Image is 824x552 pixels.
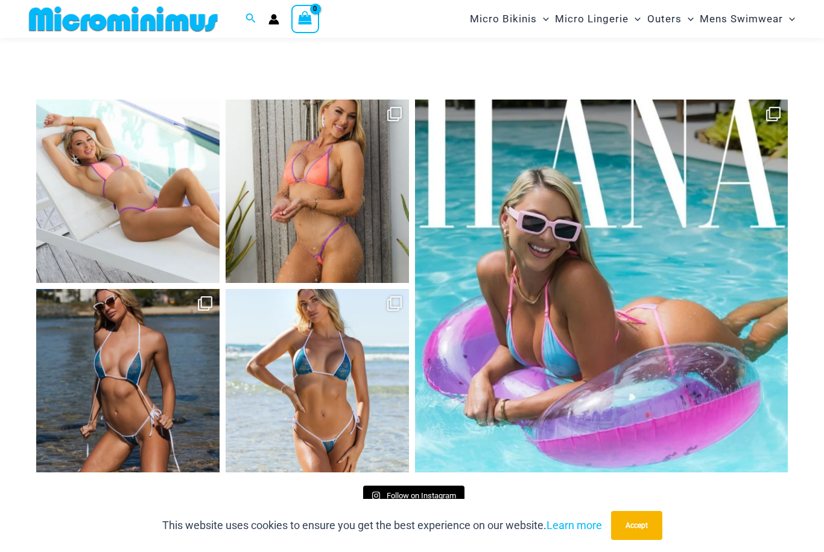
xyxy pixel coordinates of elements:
[700,4,783,34] span: Mens Swimwear
[647,4,682,34] span: Outers
[363,486,464,506] a: Instagram Follow on Instagram
[268,14,279,25] a: Account icon link
[697,4,798,34] a: Mens SwimwearMenu ToggleMenu Toggle
[198,296,212,311] svg: Clone
[552,4,644,34] a: Micro LingerieMenu ToggleMenu Toggle
[537,4,549,34] span: Menu Toggle
[555,4,629,34] span: Micro Lingerie
[766,107,781,121] svg: Clone
[629,4,641,34] span: Menu Toggle
[246,11,256,27] a: Search icon link
[682,4,694,34] span: Menu Toggle
[611,511,662,540] button: Accept
[24,5,223,33] img: MM SHOP LOGO FLAT
[547,519,602,531] a: Learn more
[465,2,800,36] nav: Site Navigation
[783,4,795,34] span: Menu Toggle
[470,4,537,34] span: Micro Bikinis
[467,4,552,34] a: Micro BikinisMenu ToggleMenu Toggle
[644,4,697,34] a: OutersMenu ToggleMenu Toggle
[387,107,402,121] svg: Clone
[372,491,381,500] svg: Instagram
[387,491,456,500] span: Follow on Instagram
[162,516,602,535] p: This website uses cookies to ensure you get the best experience on our website.
[291,5,319,33] a: View Shopping Cart, empty
[387,296,402,311] svg: Clone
